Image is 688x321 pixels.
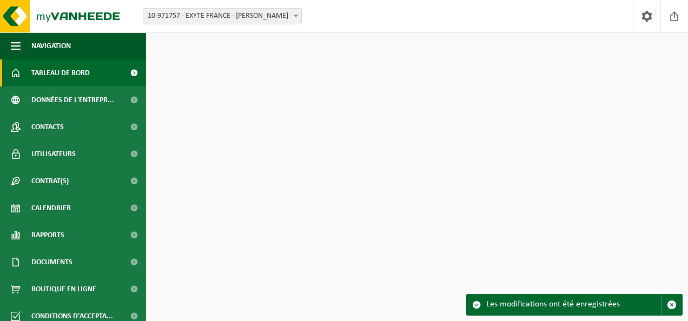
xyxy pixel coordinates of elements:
[31,249,72,276] span: Documents
[31,222,64,249] span: Rapports
[31,113,64,141] span: Contacts
[31,195,71,222] span: Calendrier
[143,8,302,24] span: 10-971757 - EXYTE FRANCE - BILLY BERCLAU
[31,59,90,86] span: Tableau de bord
[486,295,661,315] div: Les modifications ont été enregistrées
[31,141,76,168] span: Utilisateurs
[31,276,96,303] span: Boutique en ligne
[31,86,114,113] span: Données de l'entrepr...
[31,168,69,195] span: Contrat(s)
[143,9,301,24] span: 10-971757 - EXYTE FRANCE - BILLY BERCLAU
[31,32,71,59] span: Navigation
